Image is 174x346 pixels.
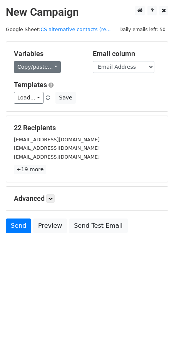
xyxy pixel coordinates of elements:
a: Preview [33,219,67,233]
h5: 22 Recipients [14,124,160,132]
h5: Advanced [14,194,160,203]
iframe: Chat Widget [136,309,174,346]
h5: Email column [93,50,160,58]
a: Daily emails left: 50 [117,26,168,32]
a: CS alternative contacts (re... [40,26,111,32]
a: +19 more [14,165,46,174]
button: Save [55,92,75,104]
a: Send [6,219,31,233]
small: [EMAIL_ADDRESS][DOMAIN_NAME] [14,137,100,142]
h5: Variables [14,50,81,58]
a: Send Test Email [69,219,127,233]
a: Templates [14,81,47,89]
small: [EMAIL_ADDRESS][DOMAIN_NAME] [14,154,100,160]
span: Daily emails left: 50 [117,25,168,34]
small: Google Sheet: [6,26,111,32]
a: Load... [14,92,43,104]
a: Copy/paste... [14,61,61,73]
h2: New Campaign [6,6,168,19]
small: [EMAIL_ADDRESS][DOMAIN_NAME] [14,145,100,151]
